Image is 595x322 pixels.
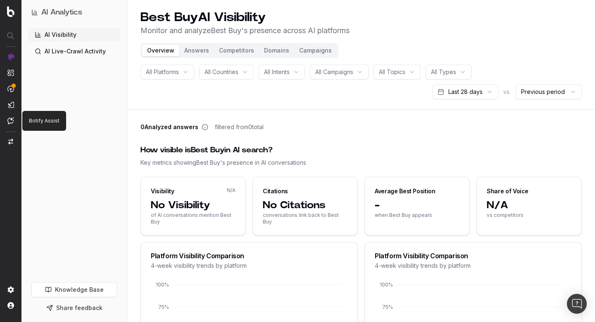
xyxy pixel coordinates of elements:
div: Citations [263,187,288,195]
button: Domains [259,45,294,56]
div: Average Best Position [375,187,436,195]
img: Assist [7,117,14,124]
span: conversations link back to Best Buy [263,212,347,225]
span: N/A [487,199,571,212]
span: filtered from 0 total [215,123,264,131]
tspan: 75% [382,304,393,310]
img: My account [7,302,14,309]
img: Studio [7,101,14,108]
button: Competitors [214,45,259,56]
h1: AI Analytics [41,7,82,18]
span: of AI conversations mention Best Buy [151,212,236,225]
img: Analytics [7,53,14,60]
img: Setting [7,286,14,293]
div: Visibility [151,187,174,195]
button: Share feedback [31,300,117,315]
span: vs competitors [487,212,571,219]
div: Platform Visibility Comparison [375,252,571,259]
img: Intelligence [7,69,14,76]
div: Share of Voice [487,187,528,195]
button: Campaigns [294,45,337,56]
a: AI Visibility [28,28,120,41]
span: All Platforms [146,68,179,76]
div: Platform Visibility Comparison [151,252,347,259]
button: Answers [179,45,214,56]
button: AI Analytics [31,7,117,18]
span: No Citations [263,199,347,212]
span: - [375,199,459,212]
span: No Visibility [151,199,236,212]
button: Overview [142,45,179,56]
tspan: 100% [156,281,169,288]
span: All Topics [379,68,405,76]
tspan: 75% [158,304,169,310]
img: Switch project [8,139,13,144]
p: Monitor and analyze Best Buy 's presence across AI platforms [140,25,350,36]
h1: Best Buy AI Visibility [140,10,350,25]
img: Botify logo [7,6,14,17]
div: 4-week visibility trends by platform [151,262,347,270]
span: All Intents [264,68,290,76]
tspan: 100% [380,281,393,288]
p: Botify Assist [29,118,59,124]
div: 4-week visibility trends by platform [375,262,571,270]
a: Knowledge Base [31,282,117,297]
span: vs. [503,88,511,96]
span: N/A [227,187,236,194]
span: All Countries [205,68,238,76]
div: Open Intercom Messenger [567,294,587,314]
a: AI Live-Crawl Activity [28,45,120,58]
div: How visible is Best Buy in AI search? [140,144,582,156]
img: Activation [7,85,14,92]
span: when Best Buy appears [375,212,459,219]
div: Key metrics showing Best Buy 's presence in AI conversations [140,159,582,167]
span: All Campaigns [315,68,353,76]
span: 0 Analyzed answers [140,123,198,131]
